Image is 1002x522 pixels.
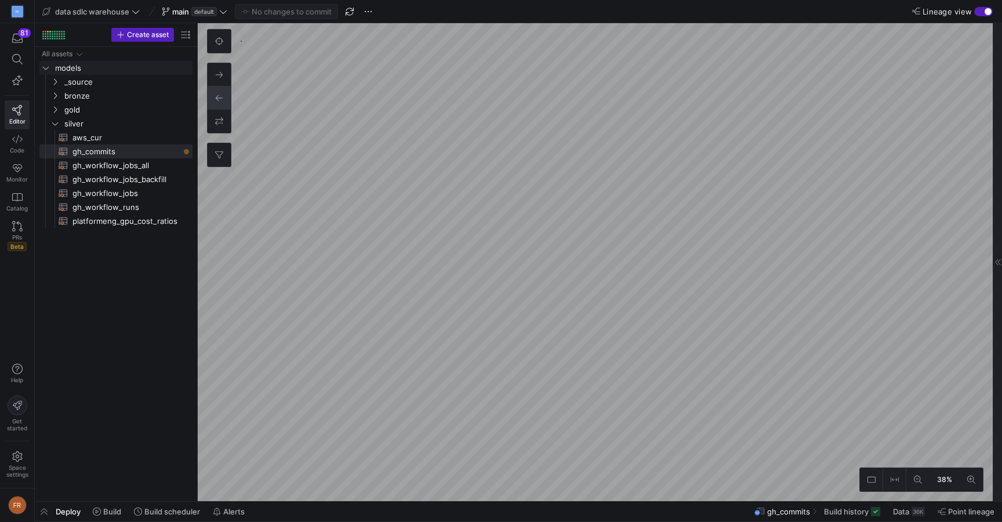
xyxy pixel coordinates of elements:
[932,502,1000,521] button: Point lineage
[39,172,193,186] a: gh_workflow_jobs_backfill​​​​​​​​​​
[819,502,885,521] button: Build history
[39,200,193,214] a: gh_workflow_runs​​​​​​​​​​
[5,391,30,436] button: Getstarted
[8,496,27,514] div: FR
[5,446,30,483] a: Spacesettings
[12,6,23,17] div: M
[127,31,169,39] span: Create asset
[888,502,930,521] button: Data36K
[5,187,30,216] a: Catalog
[930,468,960,491] button: 38%
[5,216,30,256] a: PRsBeta
[39,186,193,200] div: Press SPACE to select this row.
[72,159,179,172] span: gh_workflow_jobs_all​​​​​​​​​​
[6,205,28,212] span: Catalog
[10,147,24,154] span: Code
[767,507,810,516] span: gh_commits
[5,2,30,21] a: M
[39,103,193,117] div: Press SPACE to select this row.
[6,464,28,478] span: Space settings
[223,507,245,516] span: Alerts
[72,131,179,144] span: aws_cur​​​​​​​​​​
[5,28,30,49] button: 81
[824,507,869,516] span: Build history
[39,200,193,214] div: Press SPACE to select this row.
[42,50,72,58] div: All assets
[39,4,143,19] button: data sdlc warehouse
[39,186,193,200] a: gh_workflow_jobs​​​​​​​​​​
[72,201,179,214] span: gh_workflow_runs​​​​​​​​​​
[935,473,954,486] span: 38%
[18,28,31,38] div: 81
[144,507,200,516] span: Build scheduler
[10,376,24,383] span: Help
[39,117,193,130] div: Press SPACE to select this row.
[64,103,191,117] span: gold
[39,158,193,172] div: Press SPACE to select this row.
[39,130,193,144] a: aws_cur​​​​​​​​​​
[7,418,27,432] span: Get started
[39,144,193,158] a: gh_commits​​​​​​​​​​
[39,214,193,228] a: platformeng_gpu_cost_ratios​​​​​​​​​​
[5,129,30,158] a: Code
[88,502,126,521] button: Build
[111,28,174,42] button: Create asset
[39,89,193,103] div: Press SPACE to select this row.
[39,172,193,186] div: Press SPACE to select this row.
[39,158,193,172] a: gh_workflow_jobs_all​​​​​​​​​​
[39,75,193,89] div: Press SPACE to select this row.
[159,4,230,19] button: maindefault
[64,89,191,103] span: bronze
[191,7,217,16] span: default
[208,502,250,521] button: Alerts
[72,173,179,186] span: gh_workflow_jobs_backfill​​​​​​​​​​
[9,118,26,125] span: Editor
[39,47,193,61] div: Press SPACE to select this row.
[56,507,81,516] span: Deploy
[5,493,30,517] button: FR
[55,7,129,16] span: data sdlc warehouse
[72,187,179,200] span: gh_workflow_jobs​​​​​​​​​​
[12,234,22,241] span: PRs
[39,130,193,144] div: Press SPACE to select this row.
[912,507,925,516] div: 36K
[5,358,30,389] button: Help
[39,214,193,228] div: Press SPACE to select this row.
[72,215,179,228] span: platformeng_gpu_cost_ratios​​​​​​​​​​
[5,100,30,129] a: Editor
[172,7,189,16] span: main
[5,158,30,187] a: Monitor
[64,117,191,130] span: silver
[948,507,994,516] span: Point lineage
[72,145,179,158] span: gh_commits​​​​​​​​​​
[6,176,28,183] span: Monitor
[103,507,121,516] span: Build
[39,61,193,75] div: Press SPACE to select this row.
[923,7,972,16] span: Lineage view
[893,507,909,516] span: Data
[55,61,191,75] span: models
[8,242,27,251] span: Beta
[129,502,205,521] button: Build scheduler
[64,75,191,89] span: _source
[39,144,193,158] div: Press SPACE to select this row.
